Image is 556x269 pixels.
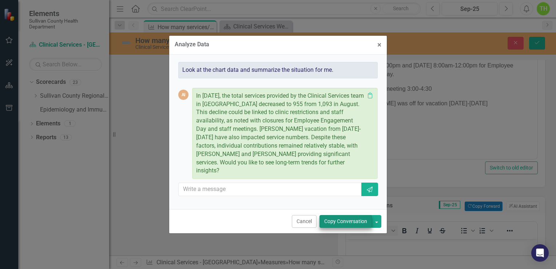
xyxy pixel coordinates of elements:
p: [DATE] - Staff meeting 3:00-4:30 [2,53,189,62]
p: Clinic Restrictions for the month of September was as: [2,15,189,24]
p: [PERSON_NAME] was off for vacation [DATE]-[DATE] [2,67,189,76]
p: In [DATE], the total services provided by the Clinical Services team in [GEOGRAPHIC_DATA] decreas... [196,92,365,175]
div: AI [178,90,188,100]
p: . [2,111,189,120]
input: Write a message [178,183,362,196]
p: [DATE] 1:00-4:00pm and [DATE] 8:00am-12:00pm for Employee Engagement Day. [2,30,189,47]
span: × [377,40,381,49]
div: Analyze Data [175,41,209,48]
button: Copy Conversation [319,215,372,228]
div: Open Intercom Messenger [531,244,549,262]
div: Look at the chart data and summarize the situation for me. [178,62,378,78]
button: Cancel [292,215,317,228]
